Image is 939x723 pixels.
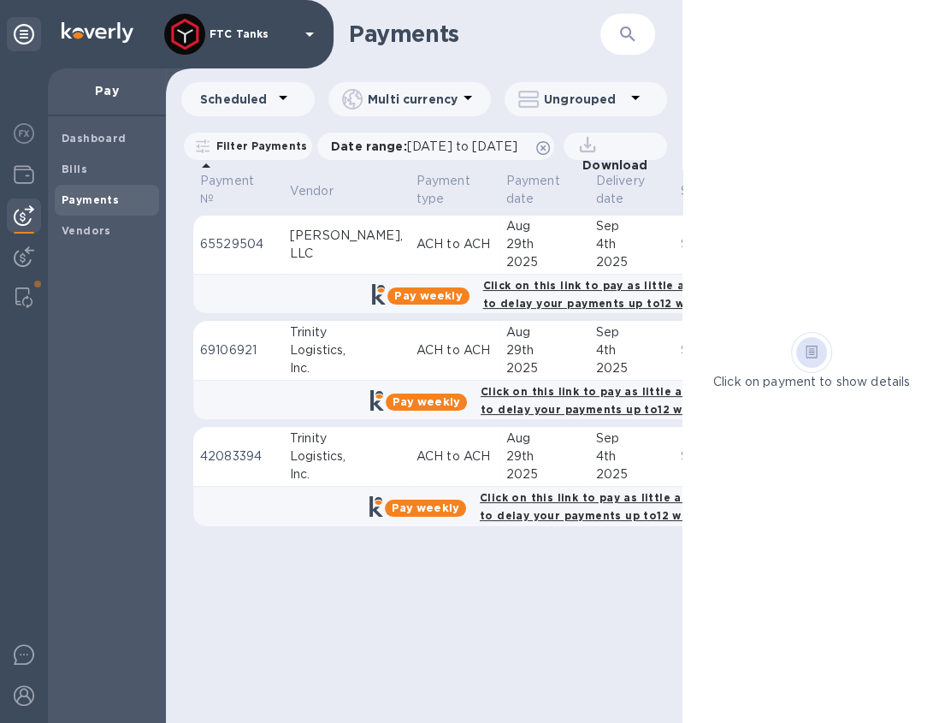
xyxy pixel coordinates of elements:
b: Bills [62,163,87,175]
div: Aug [506,430,582,447]
b: Click on this link to pay as little as $7.47 per week to delay your payments up to 12 weeks [483,279,773,310]
p: Scheduled [681,341,743,359]
b: Click on this link to pay as little as $10.90 per week to delay your payments up to 12 weeks [480,491,776,522]
div: Trinity [290,323,403,341]
b: Vendors [62,224,111,237]
p: Payment type [416,172,470,208]
p: Status [681,182,719,200]
img: Foreign exchange [14,123,34,144]
div: Sep [596,323,667,341]
p: Click on payment to show details [713,373,910,391]
p: Date range : [331,138,526,155]
p: 69106921 [200,341,276,359]
b: Dashboard [62,132,127,145]
div: 2025 [506,359,582,377]
p: Scheduled [681,235,743,253]
div: 2025 [596,465,667,483]
div: Aug [506,323,582,341]
b: Click on this link to pay as little as $15.57 per week to delay your payments up to 12 weeks [481,385,775,416]
span: Payment № [200,172,276,208]
p: 42083394 [200,447,276,465]
h1: Payments [349,21,594,48]
div: 2025 [506,253,582,271]
b: Pay weekly [392,501,459,514]
div: Aug [506,217,582,235]
p: Delivery date [596,172,645,208]
div: Logistics, [290,341,403,359]
p: Filter Payments [210,139,307,153]
span: Payment date [506,172,582,208]
div: Inc. [290,465,403,483]
b: Payments [62,193,119,206]
img: Logo [62,22,133,43]
b: Pay weekly [394,289,462,302]
p: Payment date [506,172,560,208]
div: Logistics, [290,447,403,465]
span: Delivery date [596,172,667,208]
div: 29th [506,341,582,359]
b: Pay weekly [393,395,460,408]
p: Download file [576,157,662,191]
div: 4th [596,341,667,359]
img: Wallets [14,164,34,185]
p: Pay [62,82,152,99]
div: 29th [506,447,582,465]
p: 65529504 [200,235,276,253]
div: Sep [596,430,667,447]
div: Date range:[DATE] to [DATE] [317,133,554,160]
div: 2025 [596,359,667,377]
div: 2025 [596,253,667,271]
p: Scheduled [681,447,743,465]
p: Vendor [290,182,334,200]
div: Sep [596,217,667,235]
div: 4th [596,447,667,465]
p: ACH to ACH [416,341,493,359]
p: Ungrouped [544,91,625,108]
div: Trinity [290,430,403,447]
span: Status [681,182,741,200]
p: ACH to ACH [416,235,493,253]
span: Vendor [290,182,356,200]
p: Scheduled [200,91,273,108]
p: ACH to ACH [416,447,493,465]
p: Payment № [200,172,254,208]
div: Inc. [290,359,403,377]
div: Unpin categories [7,17,41,51]
span: [DATE] to [DATE] [407,139,517,153]
span: Payment type [416,172,493,208]
div: 2025 [506,465,582,483]
div: 29th [506,235,582,253]
p: Multi currency [368,91,458,108]
p: FTC Tanks [210,28,295,40]
div: 4th [596,235,667,253]
div: LLC [290,245,403,263]
div: [PERSON_NAME], [290,227,403,245]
